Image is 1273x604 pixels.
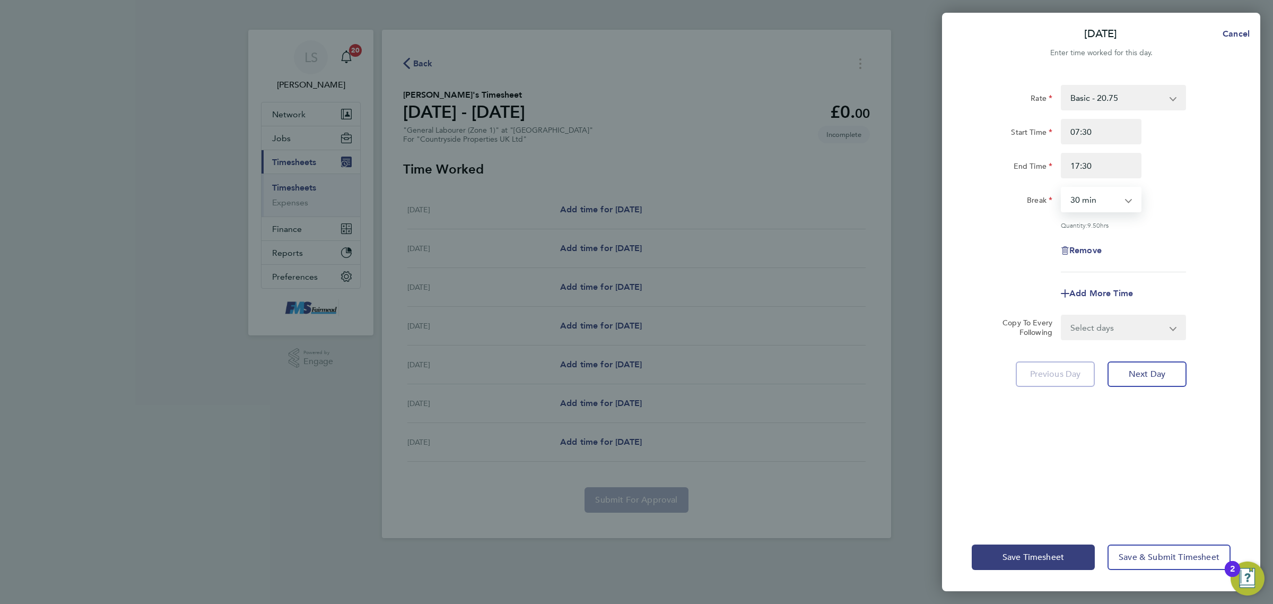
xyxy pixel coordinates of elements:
span: Save Timesheet [1002,552,1064,563]
button: Save & Submit Timesheet [1108,545,1231,570]
span: Save & Submit Timesheet [1119,552,1219,563]
span: 9.50 [1087,221,1100,229]
label: Copy To Every Following [994,318,1052,337]
p: [DATE] [1084,27,1117,41]
span: Next Day [1129,369,1165,379]
span: Cancel [1219,29,1250,39]
label: Start Time [1011,127,1052,140]
label: End Time [1014,161,1052,174]
div: Quantity: hrs [1061,221,1186,229]
div: 2 [1230,569,1235,583]
button: Open Resource Center, 2 new notifications [1231,562,1265,596]
span: Add More Time [1069,288,1133,298]
button: Cancel [1206,23,1260,45]
div: Enter time worked for this day. [942,47,1260,59]
button: Remove [1061,246,1102,255]
button: Add More Time [1061,289,1133,298]
label: Break [1027,195,1052,208]
label: Rate [1031,93,1052,106]
input: E.g. 08:00 [1061,119,1141,144]
span: Remove [1069,245,1102,255]
input: E.g. 18:00 [1061,153,1141,178]
button: Next Day [1108,361,1187,387]
button: Save Timesheet [972,545,1095,570]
